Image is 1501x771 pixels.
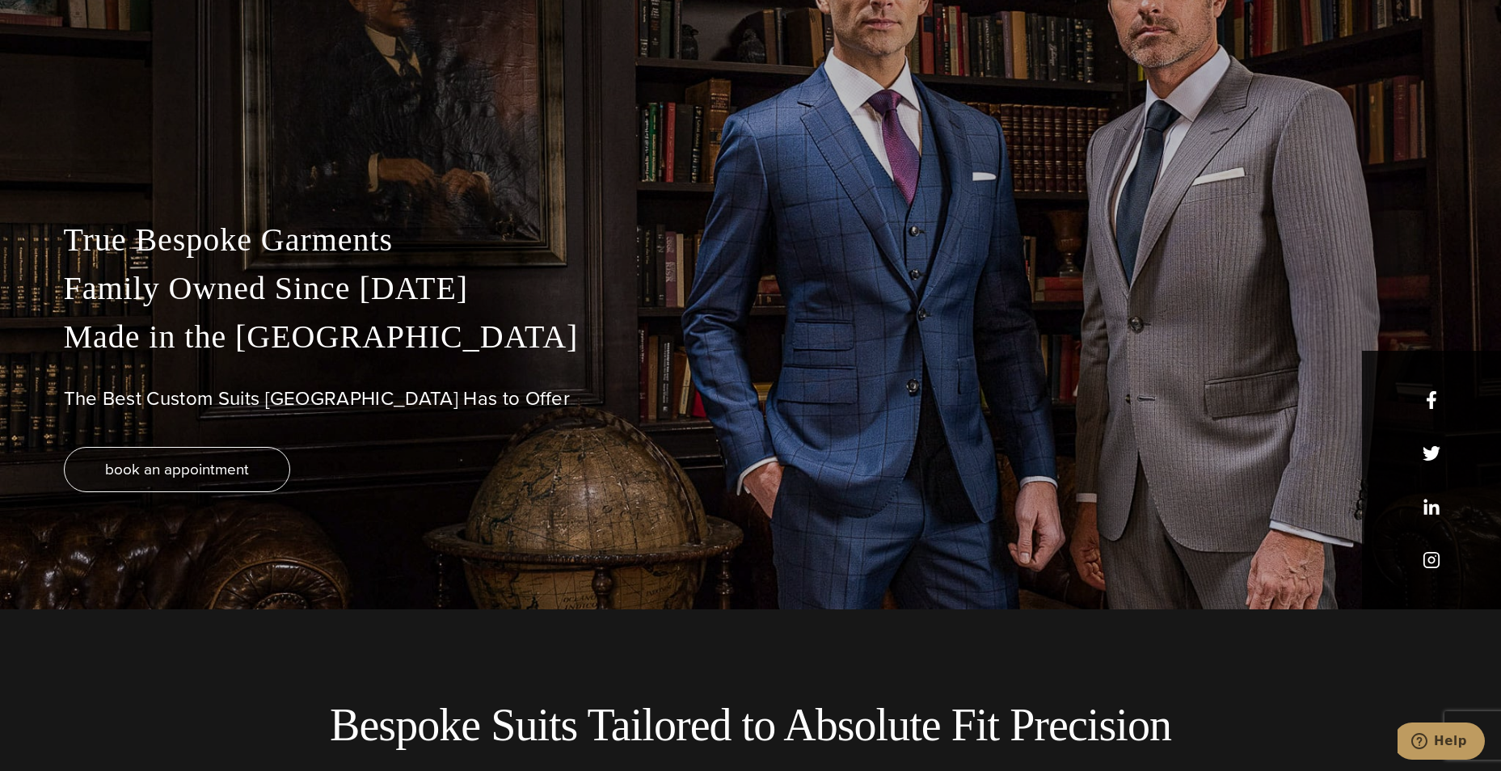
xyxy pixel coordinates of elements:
[105,457,249,481] span: book an appointment
[64,447,290,492] a: book an appointment
[64,387,1438,411] h1: The Best Custom Suits [GEOGRAPHIC_DATA] Has to Offer
[1398,723,1485,763] iframe: Opens a widget where you can chat to one of our agents
[108,698,1393,752] h2: Bespoke Suits Tailored to Absolute Fit Precision
[64,216,1438,361] p: True Bespoke Garments Family Owned Since [DATE] Made in the [GEOGRAPHIC_DATA]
